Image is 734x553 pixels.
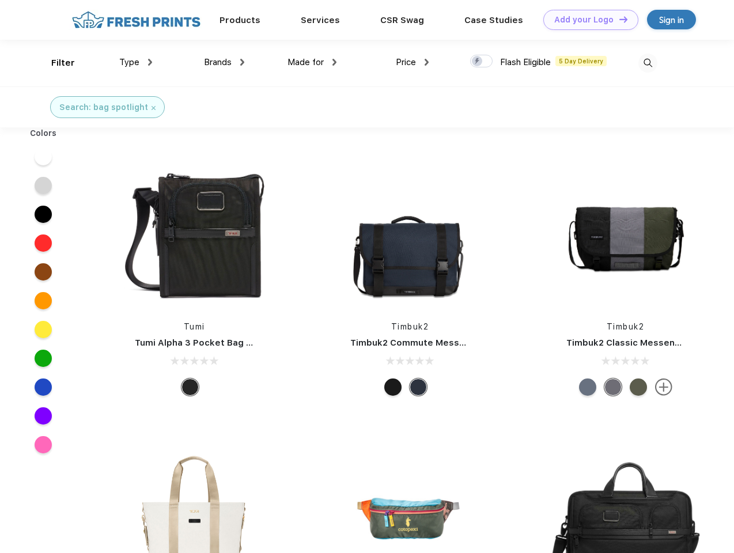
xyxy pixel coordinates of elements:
div: Eco Black [384,378,402,396]
div: Add your Logo [554,15,614,25]
a: Tumi [184,322,205,331]
div: Sign in [659,13,684,26]
span: 5 Day Delivery [555,56,607,66]
img: func=resize&h=266 [118,156,271,309]
a: Products [220,15,260,25]
img: filter_cancel.svg [152,106,156,110]
img: dropdown.png [148,59,152,66]
img: DT [619,16,627,22]
img: dropdown.png [425,59,429,66]
img: desktop_search.svg [638,54,657,73]
div: Filter [51,56,75,70]
span: Price [396,57,416,67]
img: fo%20logo%202.webp [69,10,204,30]
div: Black [181,378,199,396]
div: Eco Nautical [410,378,427,396]
div: Eco Lightbeam [579,378,596,396]
div: Eco Army Pop [604,378,622,396]
img: func=resize&h=266 [549,156,702,309]
a: Tumi Alpha 3 Pocket Bag Small [135,338,270,348]
span: Made for [287,57,324,67]
span: Brands [204,57,232,67]
img: dropdown.png [240,59,244,66]
span: Type [119,57,139,67]
a: Timbuk2 [607,322,645,331]
a: Sign in [647,10,696,29]
img: dropdown.png [332,59,336,66]
img: func=resize&h=266 [333,156,486,309]
a: Timbuk2 Classic Messenger Bag [566,338,709,348]
a: Timbuk2 [391,322,429,331]
div: Colors [21,127,66,139]
a: Timbuk2 Commute Messenger Bag [350,338,505,348]
span: Flash Eligible [500,57,551,67]
img: more.svg [655,378,672,396]
div: Search: bag spotlight [59,101,148,113]
div: Eco Army [630,378,647,396]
